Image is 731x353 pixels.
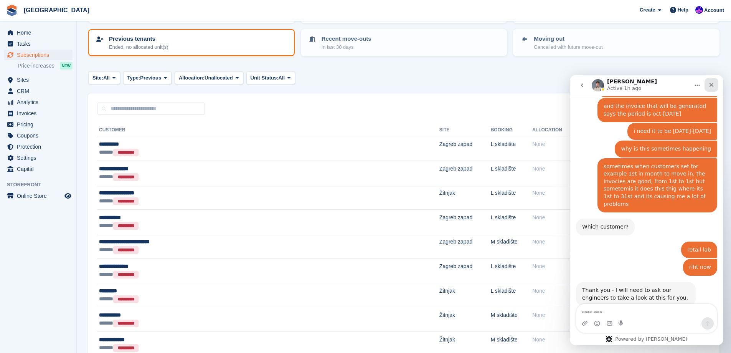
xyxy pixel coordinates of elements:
a: menu [4,75,73,85]
img: Ivan Gačić [695,6,703,14]
span: Capital [17,164,63,174]
td: M skladište [491,307,532,332]
th: Allocation [532,124,578,136]
div: None [532,238,578,246]
span: Settings [17,152,63,163]
th: Customer [97,124,439,136]
td: Žitnjak [439,307,491,332]
span: Protection [17,141,63,152]
span: Sites [17,75,63,85]
span: Coupons [17,130,63,141]
div: None [532,214,578,222]
button: Type: Previous [123,71,172,84]
td: M skladište [491,234,532,259]
div: None [532,287,578,295]
span: All [103,74,110,82]
span: Type: [127,74,140,82]
span: Unallocated [205,74,233,82]
span: Analytics [17,97,63,108]
a: menu [4,191,73,201]
div: None [532,189,578,197]
a: menu [4,86,73,96]
a: menu [4,152,73,163]
td: L skladište [491,209,532,234]
span: Help [678,6,688,14]
td: Zagreb zapad [439,259,491,283]
td: L skladište [491,259,532,283]
span: Create [640,6,655,14]
td: L skladište [491,161,532,185]
p: Cancelled with future move-out [534,43,602,51]
a: menu [4,108,73,119]
a: menu [4,38,73,49]
p: Moving out [534,35,602,43]
span: Unit Status: [251,74,279,82]
td: L skladište [491,185,532,210]
a: Recent move-outs In last 30 days [302,30,507,55]
th: Booking [491,124,532,136]
p: Previous tenants [109,35,168,43]
span: Online Store [17,191,63,201]
td: Zagreb zapad [439,136,491,161]
div: None [532,336,578,344]
div: None [532,311,578,319]
span: Site: [92,74,103,82]
p: Recent move-outs [322,35,371,43]
a: Preview store [63,191,73,201]
a: [GEOGRAPHIC_DATA] [21,4,92,17]
td: L skladište [491,136,532,161]
button: Allocation: Unallocated [175,71,243,84]
th: Site [439,124,491,136]
a: Previous tenants Ended, no allocated unit(s) [89,30,294,55]
span: Price increases [18,62,54,70]
span: Subscriptions [17,50,63,60]
td: Zagreb zapad [439,209,491,234]
div: NEW [60,62,73,70]
button: Site: All [88,71,120,84]
div: None [532,165,578,173]
a: menu [4,50,73,60]
a: menu [4,119,73,130]
div: None [532,262,578,270]
span: Pricing [17,119,63,130]
img: stora-icon-8386f47178a22dfd0bd8f6a31ec36ba5ce8667c1dd55bd0f319d3a0aa187defe.svg [6,5,18,16]
td: L skladište [491,283,532,307]
div: None [532,140,578,148]
span: Tasks [17,38,63,49]
span: Previous [140,74,161,82]
td: Zagreb zapad [439,234,491,259]
a: menu [4,141,73,152]
a: menu [4,97,73,108]
p: In last 30 days [322,43,371,51]
a: menu [4,27,73,38]
span: Invoices [17,108,63,119]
